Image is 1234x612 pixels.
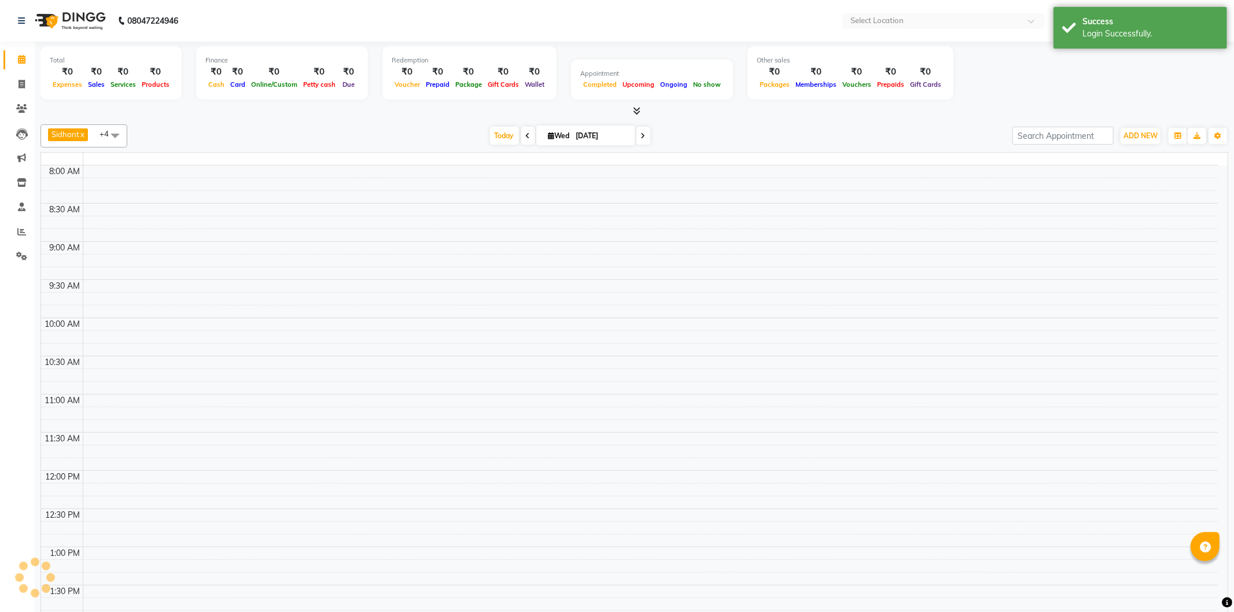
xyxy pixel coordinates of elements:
span: Due [340,80,358,89]
div: 12:30 PM [43,509,83,521]
div: ₹0 [227,65,248,79]
div: Login Successfully. [1082,28,1218,40]
a: x [79,130,84,139]
span: Card [227,80,248,89]
div: 12:00 PM [43,471,83,483]
span: ADD NEW [1124,131,1158,140]
span: Vouchers [839,80,874,89]
span: Voucher [392,80,423,89]
span: Expenses [50,80,85,89]
div: ₹0 [757,65,793,79]
div: ₹0 [522,65,547,79]
div: 8:30 AM [47,204,83,216]
div: Other sales [757,56,944,65]
span: Gift Cards [485,80,522,89]
span: +4 [100,129,117,138]
span: Wallet [522,80,547,89]
div: ₹0 [248,65,300,79]
div: ₹0 [423,65,452,79]
div: 9:00 AM [47,242,83,254]
input: 2025-09-03 [573,127,631,145]
div: ₹0 [108,65,139,79]
span: Ongoing [657,80,690,89]
div: Success [1082,16,1218,28]
span: Completed [580,80,620,89]
div: ₹0 [338,65,359,79]
span: Services [108,80,139,89]
div: ₹0 [139,65,172,79]
div: 1:30 PM [48,585,83,598]
div: Finance [205,56,359,65]
div: 11:00 AM [43,395,83,407]
span: Sales [85,80,108,89]
span: Petty cash [300,80,338,89]
b: 08047224946 [127,5,178,37]
div: Appointment [580,69,724,79]
button: ADD NEW [1121,128,1161,144]
div: ₹0 [205,65,227,79]
div: ₹0 [839,65,874,79]
div: Redemption [392,56,547,65]
span: Cash [205,80,227,89]
div: Total [50,56,172,65]
div: 8:00 AM [47,165,83,178]
div: ₹0 [300,65,338,79]
div: ₹0 [874,65,907,79]
span: Prepaids [874,80,907,89]
div: Select Location [850,15,904,27]
div: ₹0 [452,65,485,79]
span: Online/Custom [248,80,300,89]
div: ₹0 [907,65,944,79]
div: 10:30 AM [43,356,83,368]
span: Upcoming [620,80,657,89]
div: ₹0 [85,65,108,79]
div: ₹0 [793,65,839,79]
input: Search Appointment [1012,127,1114,145]
span: Products [139,80,172,89]
div: 10:00 AM [43,318,83,330]
div: ₹0 [50,65,85,79]
span: No show [690,80,724,89]
div: 1:00 PM [48,547,83,559]
span: Prepaid [423,80,452,89]
div: 9:30 AM [47,280,83,292]
img: logo [30,5,109,37]
span: Package [452,80,485,89]
span: Gift Cards [907,80,944,89]
div: ₹0 [485,65,522,79]
span: Memberships [793,80,839,89]
span: Wed [546,131,573,140]
span: Packages [757,80,793,89]
span: Today [490,127,519,145]
div: ₹0 [392,65,423,79]
span: Sidhant [51,130,79,139]
div: 11:30 AM [43,433,83,445]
